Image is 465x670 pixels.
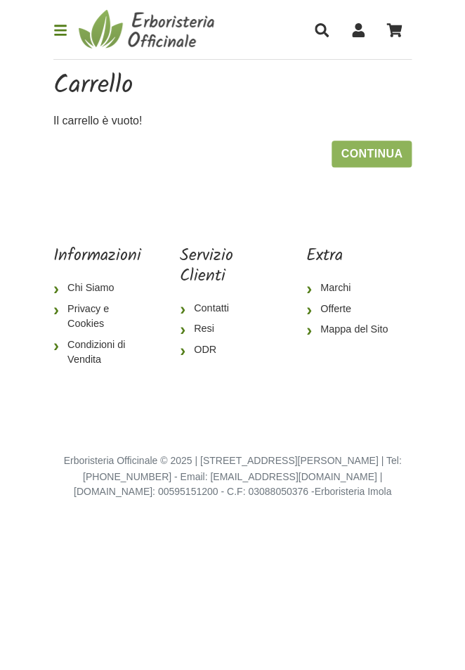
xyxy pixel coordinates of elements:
[53,71,412,101] h1: Carrello
[53,335,159,371] a: Condizioni di Vendita
[180,298,285,319] a: Contatti
[180,246,285,287] h5: Servizio Clienti
[332,141,412,167] a: Continua
[79,8,219,51] img: Erboristeria Officinale
[53,112,412,129] p: Il carrello è vuoto!
[53,387,412,437] iframe: fb:page Facebook Social Plugin
[180,318,285,340] a: Resi
[53,278,159,299] a: Chi Siamo
[306,246,412,266] h5: Extra
[306,278,412,299] a: Marchi
[180,340,285,361] a: ODR
[53,299,159,335] a: Privacy e Cookies
[306,319,412,340] a: Mappa del Sito
[64,455,402,496] small: Erboristeria Officinale © 2025 | [STREET_ADDRESS][PERSON_NAME] | Tel: [PHONE_NUMBER] - Email: [EM...
[314,485,391,496] a: Erboristeria Imola
[306,299,412,320] a: Offerte
[53,246,159,266] h5: Informazioni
